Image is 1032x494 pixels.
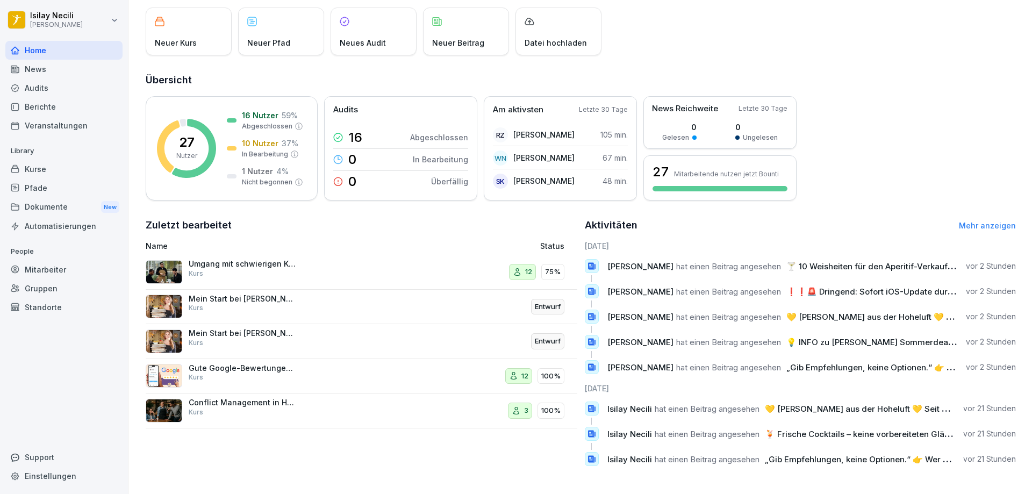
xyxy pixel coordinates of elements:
p: 3 [524,405,528,416]
span: hat einen Beitrag angesehen [676,337,781,347]
a: Umgang mit schwierigen KundenKurs1275% [146,255,577,290]
p: 1 Nutzer [242,166,273,177]
span: hat einen Beitrag angesehen [676,362,781,373]
div: Audits [5,78,123,97]
p: 4 % [276,166,289,177]
p: Nutzer [176,151,197,161]
p: vor 21 Stunden [963,403,1016,414]
span: Isilay Necili [607,429,652,439]
p: Entwurf [535,336,561,347]
a: Pfade [5,178,123,197]
p: 10 Nutzer [242,138,278,149]
p: Am aktivsten [493,104,543,116]
p: Neues Audit [340,37,386,48]
a: DokumenteNew [5,197,123,217]
p: 67 min. [603,152,628,163]
span: [PERSON_NAME] [607,312,673,322]
h2: Übersicht [146,73,1016,88]
a: Home [5,41,123,60]
p: 37 % [282,138,298,149]
p: News Reichweite [652,103,718,115]
p: Mein Start bei [PERSON_NAME] - Personalfragebogen [189,328,296,338]
p: [PERSON_NAME] [513,129,575,140]
p: Library [5,142,123,160]
p: Gute Google-Bewertungen erhalten 🌟 [189,363,296,373]
p: People [5,243,123,260]
span: hat einen Beitrag angesehen [655,429,759,439]
div: Standorte [5,298,123,317]
p: 0 [662,121,697,133]
a: Mehr anzeigen [959,221,1016,230]
p: Letzte 30 Tage [579,105,628,114]
p: vor 2 Stunden [966,261,1016,271]
p: Neuer Pfad [247,37,290,48]
a: Mitarbeiter [5,260,123,279]
span: hat einen Beitrag angesehen [655,404,759,414]
a: Veranstaltungen [5,116,123,135]
p: 105 min. [600,129,628,140]
p: 27 [179,136,195,149]
p: Isilay Necili [30,11,83,20]
p: 75% [545,267,561,277]
a: Kurse [5,160,123,178]
p: Datei hochladen [525,37,587,48]
img: ibmq16c03v2u1873hyb2ubud.png [146,260,182,284]
a: Mein Start bei [PERSON_NAME] - PersonalfragebogenKursEntwurf [146,324,577,359]
h2: Aktivitäten [585,218,637,233]
img: v5km1yrum515hbryjbhr1wgk.png [146,399,182,423]
span: [PERSON_NAME] [607,337,673,347]
p: Status [540,240,564,252]
span: [PERSON_NAME] [607,261,673,271]
p: Abgeschlossen [242,121,292,131]
span: Isilay Necili [607,404,652,414]
p: [PERSON_NAME] [513,175,575,187]
span: Isilay Necili [607,454,652,464]
div: Automatisierungen [5,217,123,235]
p: 0 [735,121,778,133]
p: vor 21 Stunden [963,454,1016,464]
p: [PERSON_NAME] [30,21,83,28]
p: vor 2 Stunden [966,311,1016,322]
p: Neuer Kurs [155,37,197,48]
p: Kurs [189,373,203,382]
p: vor 2 Stunden [966,286,1016,297]
p: 48 min. [603,175,628,187]
p: 0 [348,153,356,166]
span: [PERSON_NAME] [607,362,673,373]
p: Neuer Beitrag [432,37,484,48]
p: 16 Nutzer [242,110,278,121]
a: News [5,60,123,78]
div: Gruppen [5,279,123,298]
div: SK [493,174,508,189]
p: 16 [348,131,362,144]
img: aaay8cu0h1hwaqqp9269xjan.png [146,330,182,353]
p: Kurs [189,338,203,348]
p: Entwurf [535,302,561,312]
p: Ungelesen [743,133,778,142]
div: WN [493,151,508,166]
div: Dokumente [5,197,123,217]
a: Gute Google-Bewertungen erhalten 🌟Kurs12100% [146,359,577,394]
h6: [DATE] [585,383,1016,394]
div: Berichte [5,97,123,116]
p: 12 [521,371,528,382]
p: 100% [541,371,561,382]
img: aaay8cu0h1hwaqqp9269xjan.png [146,295,182,318]
p: vor 2 Stunden [966,337,1016,347]
span: hat einen Beitrag angesehen [676,287,781,297]
p: In Bearbeitung [413,154,468,165]
p: 100% [541,405,561,416]
h3: 27 [653,163,669,181]
a: Einstellungen [5,467,123,485]
a: Mein Start bei [PERSON_NAME] - PersonalfragebogenKursEntwurf [146,290,577,325]
span: [PERSON_NAME] [607,287,673,297]
p: Nicht begonnen [242,177,292,187]
p: Mein Start bei [PERSON_NAME] - Personalfragebogen [189,294,296,304]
